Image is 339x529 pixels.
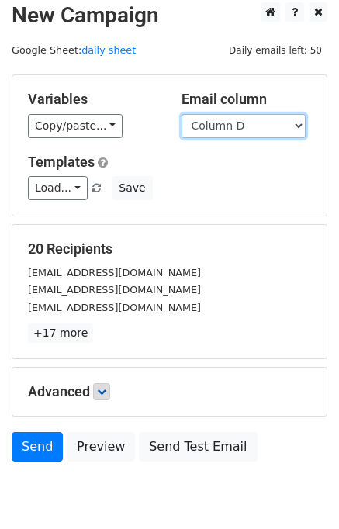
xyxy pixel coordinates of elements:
[182,91,312,108] h5: Email column
[28,323,93,343] a: +17 more
[112,176,152,200] button: Save
[28,176,88,200] a: Load...
[28,383,311,400] h5: Advanced
[12,2,327,29] h2: New Campaign
[12,432,63,462] a: Send
[28,240,311,258] h5: 20 Recipients
[261,455,339,529] iframe: Chat Widget
[28,114,123,138] a: Copy/paste...
[12,44,136,56] small: Google Sheet:
[139,432,257,462] a: Send Test Email
[28,267,201,278] small: [EMAIL_ADDRESS][DOMAIN_NAME]
[223,42,327,59] span: Daily emails left: 50
[81,44,136,56] a: daily sheet
[223,44,327,56] a: Daily emails left: 50
[28,154,95,170] a: Templates
[28,91,158,108] h5: Variables
[67,432,135,462] a: Preview
[28,302,201,313] small: [EMAIL_ADDRESS][DOMAIN_NAME]
[28,284,201,296] small: [EMAIL_ADDRESS][DOMAIN_NAME]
